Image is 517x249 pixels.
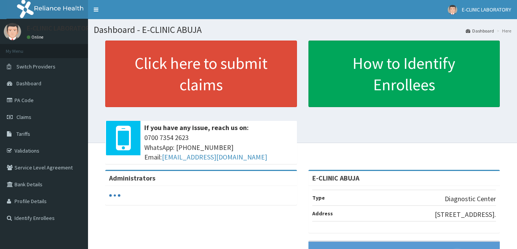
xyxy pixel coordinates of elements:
h1: Dashboard - E-CLINIC ABUJA [94,25,511,35]
a: Click here to submit claims [105,41,297,107]
span: Tariffs [16,130,30,137]
p: [STREET_ADDRESS]. [435,210,496,220]
p: Diagnostic Center [445,194,496,204]
strong: E-CLINIC ABUJA [312,174,359,182]
img: User Image [448,5,457,15]
p: E-CLINIC LABORATORY [27,25,93,32]
span: Dashboard [16,80,41,87]
span: Claims [16,114,31,120]
li: Here [495,28,511,34]
b: Administrators [109,174,155,182]
a: How to Identify Enrollees [308,41,500,107]
span: 0700 7354 2623 WhatsApp: [PHONE_NUMBER] Email: [144,133,293,162]
b: If you have any issue, reach us on: [144,123,249,132]
b: Address [312,210,333,217]
span: Switch Providers [16,63,55,70]
b: Type [312,194,325,201]
svg: audio-loading [109,190,121,201]
a: Online [27,34,45,40]
span: E-CLINIC LABORATORY [462,6,511,13]
a: [EMAIL_ADDRESS][DOMAIN_NAME] [162,153,267,161]
img: User Image [4,23,21,40]
a: Dashboard [466,28,494,34]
